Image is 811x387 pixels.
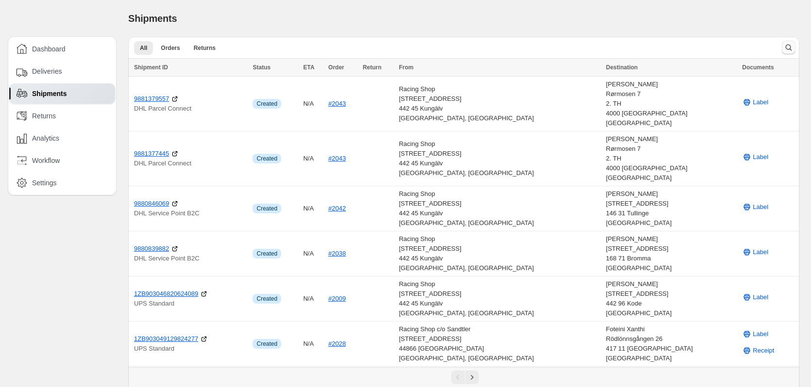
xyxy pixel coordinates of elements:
a: 9881377445 [134,149,169,159]
div: [PERSON_NAME] [STREET_ADDRESS] 146 31 Tullinge [GEOGRAPHIC_DATA] [606,189,737,228]
td: N/A [300,77,325,131]
span: Status [253,64,270,71]
button: Next [465,371,479,384]
p: UPS Standard [134,299,247,308]
a: 9880839882 [134,244,169,254]
div: Foteini Xanthi Rödlönnsgången 26 417 11 [GEOGRAPHIC_DATA] [GEOGRAPHIC_DATA] [606,324,737,363]
span: Documents [742,64,774,71]
a: 1ZB903049129824277 [134,334,198,344]
span: From [399,64,413,71]
span: Returns [32,111,56,121]
span: ETA [303,64,314,71]
span: All [140,44,147,52]
button: Label [736,199,774,215]
div: [PERSON_NAME] Rørmosen 7 2. TH 4000 [GEOGRAPHIC_DATA] [GEOGRAPHIC_DATA] [606,80,737,128]
span: Return [363,64,382,71]
td: N/A [300,276,325,322]
span: Order [328,64,344,71]
span: Created [256,295,277,303]
span: Dashboard [32,44,66,54]
button: Label [736,95,774,110]
a: #2009 [328,295,346,302]
span: Label [753,247,768,257]
p: UPS Standard [134,344,247,354]
span: Receipt [753,346,774,355]
td: N/A [300,131,325,186]
div: Racing Shop [STREET_ADDRESS] 442 45 Kungälv [GEOGRAPHIC_DATA], [GEOGRAPHIC_DATA] [399,84,600,123]
div: Racing Shop [STREET_ADDRESS] 442 45 Kungälv [GEOGRAPHIC_DATA], [GEOGRAPHIC_DATA] [399,279,600,318]
span: Created [256,340,277,348]
span: Shipments [128,13,177,24]
td: N/A [300,186,325,231]
span: Returns [194,44,216,52]
div: Racing Shop [STREET_ADDRESS] 442 45 Kungälv [GEOGRAPHIC_DATA], [GEOGRAPHIC_DATA] [399,234,600,273]
a: #2043 [328,100,346,107]
button: Receipt [736,343,780,358]
span: Created [256,100,277,108]
p: DHL Parcel Connect [134,159,247,168]
div: Racing Shop [STREET_ADDRESS] 442 45 Kungälv [GEOGRAPHIC_DATA], [GEOGRAPHIC_DATA] [399,139,600,178]
button: Label [736,326,774,342]
nav: Pagination [128,367,799,387]
span: Label [753,292,768,302]
div: [PERSON_NAME] [STREET_ADDRESS] 442 96 Kode [GEOGRAPHIC_DATA] [606,279,737,318]
p: DHL Service Point B2C [134,209,247,218]
a: 9881379557 [134,94,169,104]
span: Label [753,152,768,162]
button: Label [736,290,774,305]
span: Label [753,202,768,212]
span: Shipments [32,89,67,98]
span: Created [256,205,277,212]
button: Label [736,244,774,260]
a: #2043 [328,155,346,162]
span: Destination [606,64,638,71]
span: Workflow [32,156,60,165]
a: #2038 [328,250,346,257]
td: N/A [300,231,325,276]
div: [PERSON_NAME] Rørmosen 7 2. TH 4000 [GEOGRAPHIC_DATA] [GEOGRAPHIC_DATA] [606,134,737,183]
p: DHL Parcel Connect [134,104,247,113]
span: Settings [32,178,57,188]
div: Racing Shop c/o Sandtler [STREET_ADDRESS] 44866 [GEOGRAPHIC_DATA] [GEOGRAPHIC_DATA], [GEOGRAPHIC_... [399,324,600,363]
div: Racing Shop [STREET_ADDRESS] 442 45 Kungälv [GEOGRAPHIC_DATA], [GEOGRAPHIC_DATA] [399,189,600,228]
a: 9880846069 [134,199,169,209]
span: Shipment ID [134,64,168,71]
td: N/A [300,322,325,367]
span: Orders [161,44,180,52]
a: 1ZB903046820624089 [134,289,198,299]
p: DHL Service Point B2C [134,254,247,263]
span: Analytics [32,133,59,143]
button: Label [736,149,774,165]
span: Created [256,250,277,258]
span: Label [753,329,768,339]
button: Search and filter results [782,41,795,54]
span: Label [753,97,768,107]
div: [PERSON_NAME] [STREET_ADDRESS] 168 71 Bromma [GEOGRAPHIC_DATA] [606,234,737,273]
a: #2042 [328,205,346,212]
a: #2028 [328,340,346,347]
span: Deliveries [32,66,62,76]
span: Created [256,155,277,162]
